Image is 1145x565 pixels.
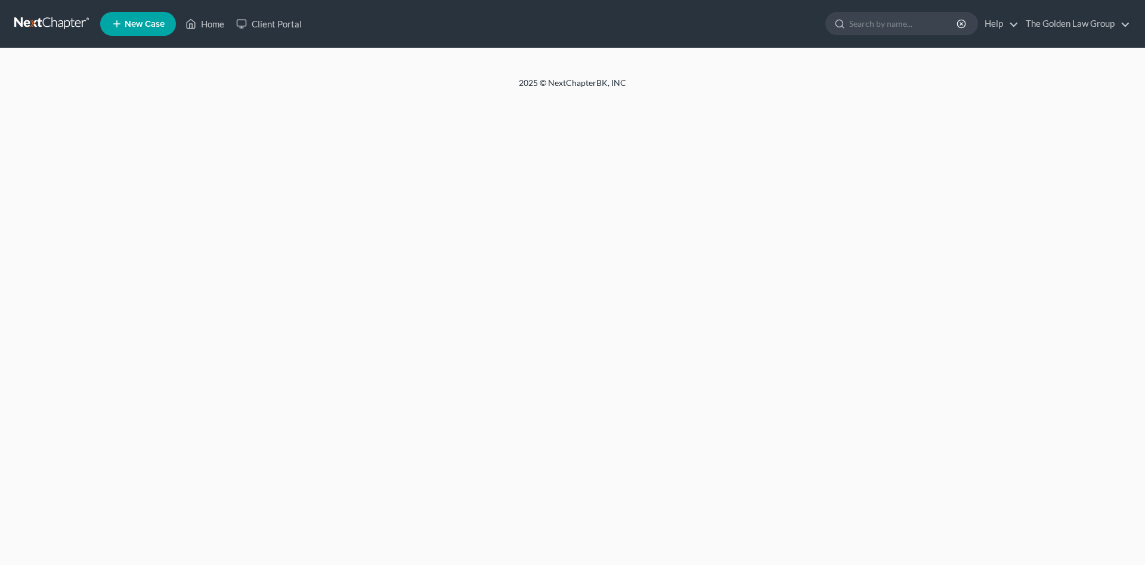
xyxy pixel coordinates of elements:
[1020,13,1130,35] a: The Golden Law Group
[849,13,958,35] input: Search by name...
[979,13,1019,35] a: Help
[233,77,912,98] div: 2025 © NextChapterBK, INC
[125,20,165,29] span: New Case
[230,13,308,35] a: Client Portal
[180,13,230,35] a: Home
